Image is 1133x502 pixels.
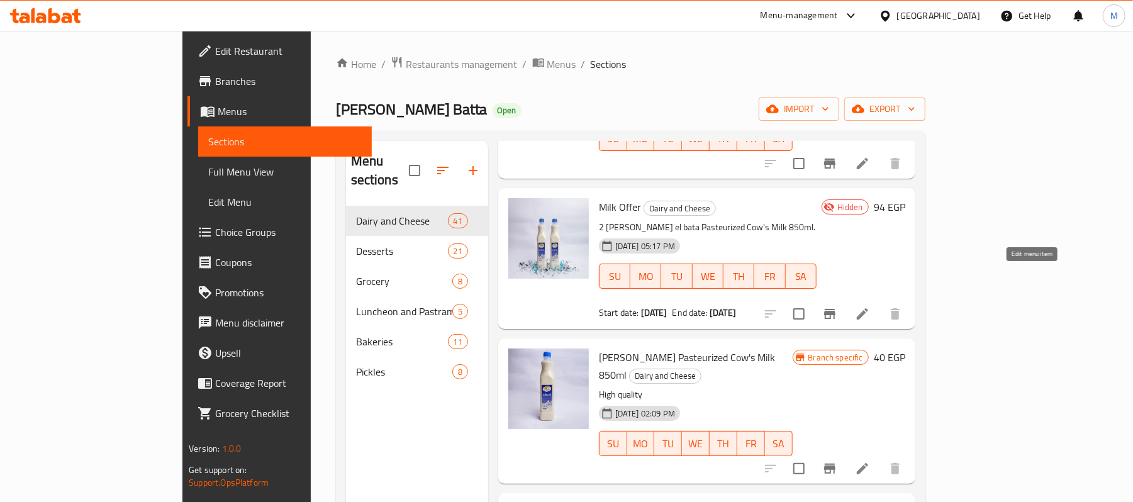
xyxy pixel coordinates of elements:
[449,215,467,227] span: 41
[208,134,362,149] span: Sections
[532,56,576,72] a: Menus
[215,315,362,330] span: Menu disclaimer
[508,349,589,429] img: Sarah Elbatta Pasteurized Cow's Milk 850ml
[759,98,839,121] button: import
[855,461,870,476] a: Edit menu item
[458,155,488,186] button: Add section
[599,264,630,289] button: SU
[208,194,362,209] span: Edit Menu
[215,345,362,360] span: Upsell
[198,157,372,187] a: Full Menu View
[659,435,677,453] span: TU
[698,267,718,286] span: WE
[346,266,488,296] div: Grocery8
[605,267,625,286] span: SU
[448,243,468,259] div: items
[218,104,362,119] span: Menus
[356,213,448,228] span: Dairy and Cheese
[715,435,732,453] span: TH
[880,299,910,329] button: delete
[844,98,925,121] button: export
[605,435,622,453] span: SU
[644,201,716,216] div: Dairy and Cheese
[356,243,448,259] span: Desserts
[448,334,468,349] div: items
[673,304,708,321] span: End date:
[493,103,522,118] div: Open
[453,366,467,378] span: 8
[786,264,817,289] button: SA
[346,206,488,236] div: Dairy and Cheese41
[761,8,838,23] div: Menu-management
[215,255,362,270] span: Coupons
[742,130,760,148] span: FR
[854,101,915,117] span: export
[737,431,765,456] button: FR
[687,130,705,148] span: WE
[815,454,845,484] button: Branch-specific-item
[632,435,650,453] span: MO
[215,43,362,59] span: Edit Restaurant
[693,264,723,289] button: WE
[591,57,627,72] span: Sections
[599,304,639,321] span: Start date:
[599,431,627,456] button: SU
[336,56,925,72] nav: breadcrumb
[356,334,448,349] span: Bakeries
[599,220,817,235] p: 2 [PERSON_NAME] el bata Pasteurized Cow's Milk 850ml.
[222,440,242,457] span: 1.0.0
[855,156,870,171] a: Edit menu item
[599,387,793,403] p: High quality
[627,431,655,456] button: MO
[187,36,372,66] a: Edit Restaurant
[215,285,362,300] span: Promotions
[1110,9,1118,23] span: M
[187,398,372,428] a: Grocery Checklist
[356,364,452,379] span: Pickles
[449,336,467,348] span: 11
[723,264,754,289] button: TH
[187,308,372,338] a: Menu disclaimer
[661,264,692,289] button: TU
[641,304,667,321] b: [DATE]
[599,348,775,384] span: [PERSON_NAME] Pasteurized Cow's Milk 850ml
[630,264,661,289] button: MO
[401,157,428,184] span: Select all sections
[189,462,247,478] span: Get support on:
[605,130,622,148] span: SU
[715,130,732,148] span: TH
[452,304,468,319] div: items
[659,130,677,148] span: TU
[632,130,650,148] span: MO
[356,304,452,319] span: Luncheon and Pastrami
[449,245,467,257] span: 21
[897,9,980,23] div: [GEOGRAPHIC_DATA]
[346,326,488,357] div: Bakeries11
[610,408,680,420] span: [DATE] 02:09 PM
[815,299,845,329] button: Branch-specific-item
[687,435,705,453] span: WE
[351,152,409,189] h2: Menu sections
[508,198,589,279] img: Milk Offer
[770,130,788,148] span: SA
[880,454,910,484] button: delete
[198,126,372,157] a: Sections
[189,440,220,457] span: Version:
[215,406,362,421] span: Grocery Checklist
[356,274,452,289] span: Grocery
[187,247,372,277] a: Coupons
[187,96,372,126] a: Menus
[874,198,905,216] h6: 94 EGP
[791,267,812,286] span: SA
[803,352,868,364] span: Branch specific
[728,267,749,286] span: TH
[815,148,845,179] button: Branch-specific-item
[770,435,788,453] span: SA
[880,148,910,179] button: delete
[832,201,868,213] span: Hidden
[187,368,372,398] a: Coverage Report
